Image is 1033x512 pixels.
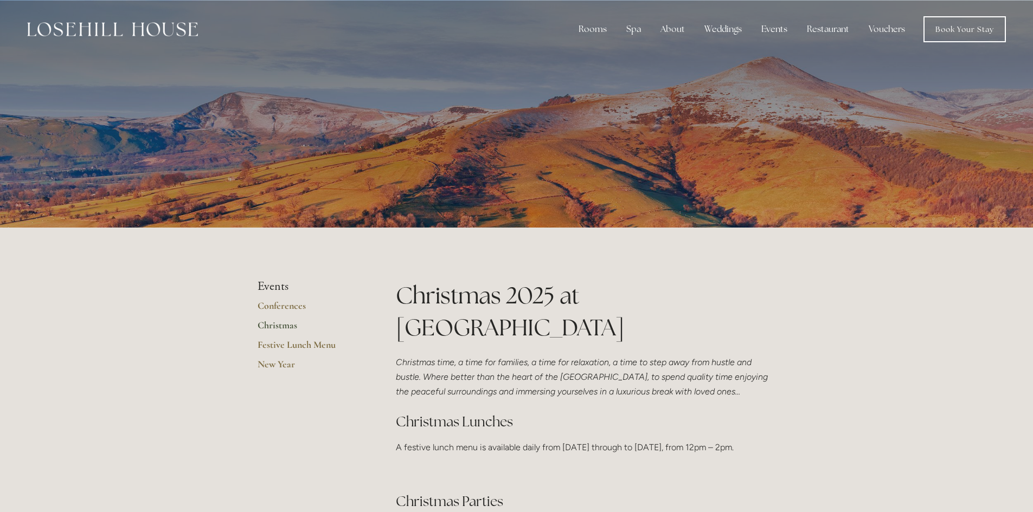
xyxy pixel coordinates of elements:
[652,18,694,40] div: About
[258,319,361,339] a: Christmas
[258,339,361,358] a: Festive Lunch Menu
[396,440,776,455] p: A festive lunch menu is available daily from [DATE] through to [DATE], from 12pm – 2pm.
[753,18,796,40] div: Events
[258,280,361,294] li: Events
[396,357,770,397] em: Christmas time, a time for families, a time for relaxation, a time to step away from hustle and b...
[258,300,361,319] a: Conferences
[258,358,361,378] a: New Year
[396,280,776,344] h1: Christmas 2025 at [GEOGRAPHIC_DATA]
[696,18,750,40] div: Weddings
[570,18,615,40] div: Rooms
[860,18,914,40] a: Vouchers
[396,492,776,511] h2: Christmas Parties
[798,18,858,40] div: Restaurant
[618,18,650,40] div: Spa
[27,22,198,36] img: Losehill House
[923,16,1006,42] a: Book Your Stay
[396,412,776,431] h2: Christmas Lunches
